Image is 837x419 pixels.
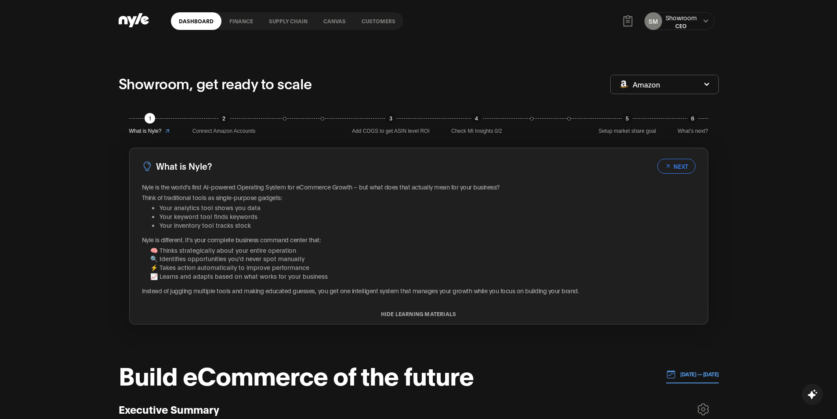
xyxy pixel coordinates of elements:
button: Amazon [610,75,719,94]
div: 2 [219,113,229,124]
a: finance [221,12,261,30]
div: CEO [666,22,697,29]
img: Amazon [620,80,628,88]
button: SM [645,12,662,30]
span: What’s next? [678,127,708,135]
div: Showroom [666,13,697,22]
li: Your keyword tool finds keywords [159,212,696,221]
p: Showroom, get ready to scale [119,73,312,94]
span: Check MI Insights 0/2 [451,127,502,135]
img: LightBulb [142,161,152,171]
p: Think of traditional tools as single-purpose gadgets: [142,193,696,202]
img: 01.01.24 — 07.01.24 [666,369,676,379]
h3: Executive Summary [119,402,219,416]
a: Dashboard [171,12,221,30]
li: 📈 Learns and adapts based on what works for your business [150,272,696,281]
p: [DATE] — [DATE] [676,370,719,378]
button: [DATE] — [DATE] [666,365,719,383]
span: Setup market share goal [598,127,656,135]
li: 🧠 Thinks strategically about your entire operation [150,246,696,255]
div: 1 [145,113,155,124]
button: ShowroomCEO [666,13,697,29]
li: 🔍 Identifies opportunities you'd never spot manually [150,254,696,263]
li: Your analytics tool shows you data [159,203,696,212]
span: Connect Amazon Accounts [192,127,255,135]
span: What is Nyle? [129,127,162,135]
h3: What is Nyle? [156,159,212,173]
span: Amazon [633,80,660,89]
li: Your inventory tool tracks stock [159,221,696,230]
a: Customers [354,12,403,30]
span: Add COGS to get ASIN level ROI [352,127,430,135]
div: 5 [622,113,633,124]
a: Supply chain [261,12,315,30]
p: Nyle is the world's first AI-powered Operating System for eCommerce Growth – but what does that a... [142,182,696,191]
p: Nyle is different. It's your complete business command center that: [142,235,696,244]
button: HIDE LEARNING MATERIALS [130,311,708,317]
div: 6 [688,113,698,124]
p: Instead of juggling multiple tools and making educated guesses, you get one intelligent system th... [142,286,696,295]
div: 4 [471,113,482,124]
button: NEXT [657,159,696,174]
li: ⚡ Takes action automatically to improve performance [150,263,696,272]
a: Canvas [315,12,354,30]
h1: Build eCommerce of the future [119,361,474,388]
div: 3 [385,113,396,124]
